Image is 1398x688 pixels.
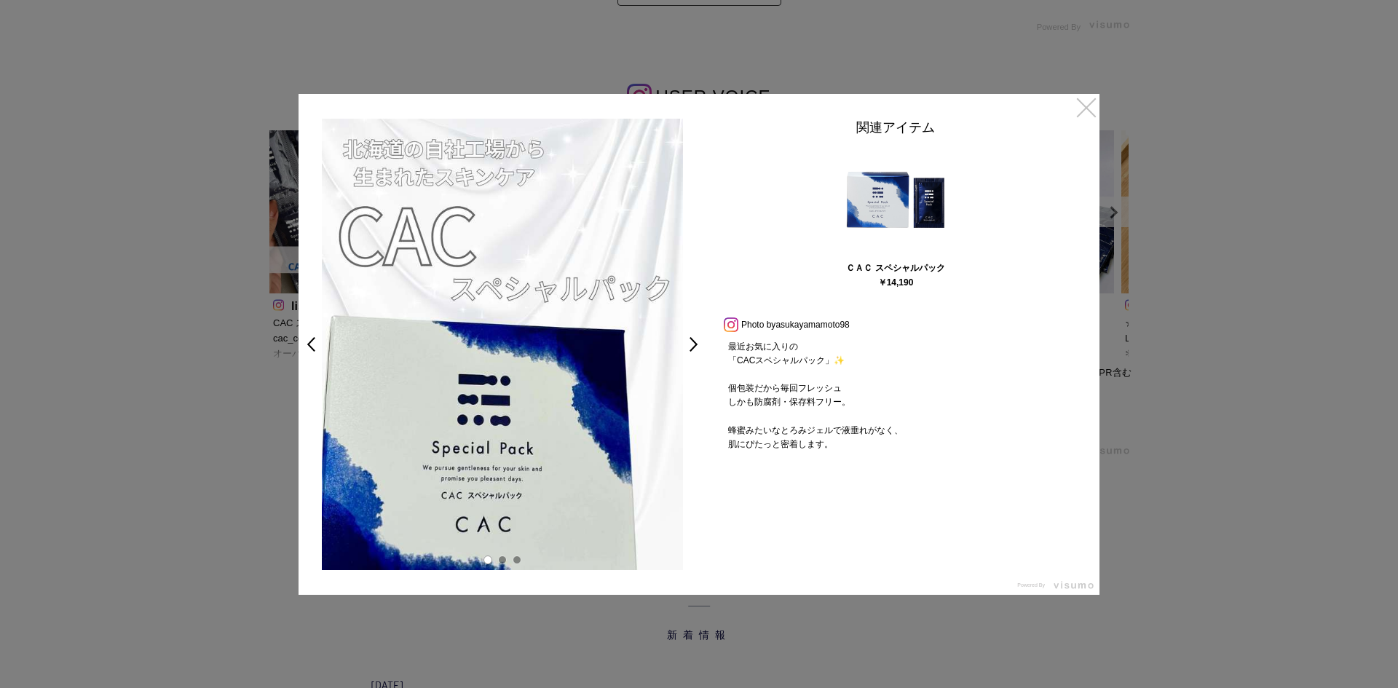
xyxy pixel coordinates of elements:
[841,146,950,256] img: 060401.jpg
[741,316,775,333] span: Photo by
[1073,94,1099,120] a: ×
[832,261,960,274] div: ＣＡＣ スペシャルパック
[687,331,708,357] a: >
[297,331,317,357] a: <
[775,320,849,330] a: asukayamamoto98
[714,340,1078,467] p: 最近お気に入りの 「CACスペシャルパック」✨ ⁡ 個包装だから毎回フレッシュ しかも防腐剤・保存料フリー。 ⁡ 蜂蜜みたいなとろみジェルで液垂れがなく、 肌にぴたっと密着します。 ⁡ 私は塗っ...
[714,119,1078,143] div: 関連アイテム
[878,278,914,287] div: ￥14,190
[322,119,683,570] img: e9090d02-2037-4136-a9e2-a51f94f75c7a-large.jpg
